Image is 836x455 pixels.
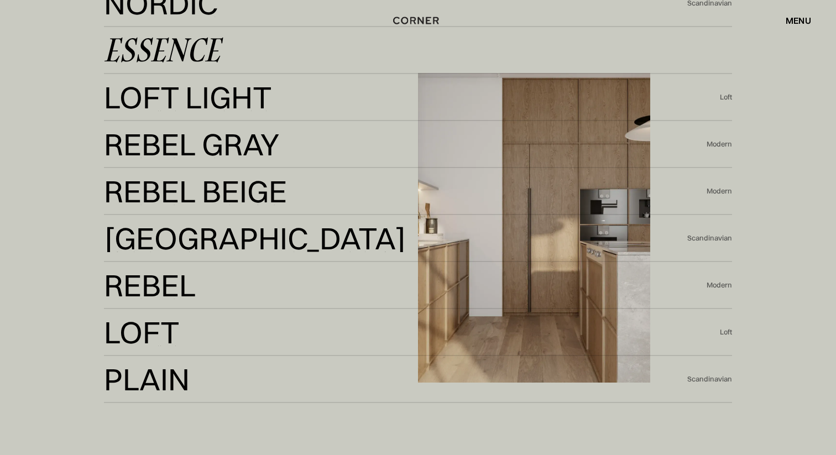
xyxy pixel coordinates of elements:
a: Loft LightLoft Light [104,84,720,111]
a: Rebel GrayRebel Gray [104,131,707,158]
div: Scandinavian [687,374,732,384]
a: Rebel BeigeRebel Beige [104,178,707,205]
div: [GEOGRAPHIC_DATA] [104,225,406,252]
a: RebelRebel [104,272,707,299]
div: Loft Light [104,84,272,111]
div: Rebel Beige [104,204,271,231]
a: Essence [104,37,732,64]
div: menu [786,16,811,25]
a: [GEOGRAPHIC_DATA][GEOGRAPHIC_DATA] [104,225,687,252]
div: Plain [104,392,185,419]
div: menu [775,11,811,30]
div: [GEOGRAPHIC_DATA] [104,251,388,278]
div: Scandinavian [687,233,732,243]
a: home [384,13,452,28]
div: Modern [707,139,732,149]
div: Rebel [104,272,196,299]
div: Rebel [104,298,187,325]
div: Rebel Beige [104,178,287,205]
div: Loft [720,327,732,337]
a: LoftLoft [104,319,720,346]
div: Loft [104,345,171,372]
div: Loft Light [104,110,262,137]
div: Modern [707,280,732,290]
a: PlainPlain [104,366,687,393]
div: Rebel Gray [104,157,268,184]
div: Rebel Gray [104,131,279,158]
div: Modern [707,186,732,196]
div: Essence [104,37,220,64]
div: Plain [104,366,190,393]
div: Loft [104,319,180,346]
div: Loft [720,92,732,102]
